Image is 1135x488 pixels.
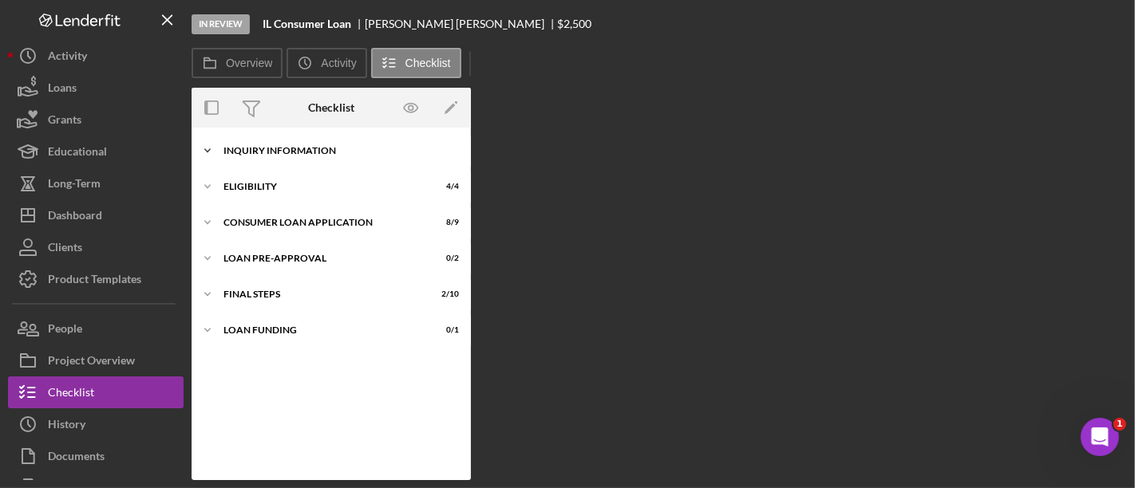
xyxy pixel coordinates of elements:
[430,254,459,263] div: 0 / 2
[405,57,451,69] label: Checklist
[48,231,82,267] div: Clients
[48,199,102,235] div: Dashboard
[8,72,184,104] button: Loans
[8,376,184,408] button: Checklist
[48,104,81,140] div: Grants
[48,72,77,108] div: Loans
[48,167,101,203] div: Long-Term
[8,104,184,136] button: Grants
[223,182,419,191] div: Eligibility
[558,17,592,30] span: $2,500
[48,440,105,476] div: Documents
[8,136,184,167] button: Educational
[430,182,459,191] div: 4 / 4
[1113,418,1126,431] span: 1
[8,408,184,440] button: History
[192,14,250,34] div: In Review
[8,167,184,199] button: Long-Term
[223,289,419,299] div: FINAL STEPS
[48,40,87,76] div: Activity
[8,40,184,72] button: Activity
[48,344,135,380] div: Project Overview
[8,231,184,263] button: Clients
[308,101,354,114] div: Checklist
[430,218,459,227] div: 8 / 9
[223,254,419,263] div: Loan Pre-Approval
[365,18,558,30] div: [PERSON_NAME] [PERSON_NAME]
[8,344,184,376] button: Project Overview
[226,57,272,69] label: Overview
[223,218,419,227] div: Consumer Loan Application
[1081,418,1119,456] iframe: Intercom live chat
[48,408,85,444] div: History
[430,289,459,299] div: 2 / 10
[48,376,94,412] div: Checklist
[371,48,461,78] button: Checklist
[287,48,366,78] button: Activity
[48,136,107,171] div: Educational
[321,57,356,69] label: Activity
[263,18,351,30] b: IL Consumer Loan
[223,325,419,335] div: Loan Funding
[8,199,184,231] button: Dashboard
[8,440,184,472] button: Documents
[8,313,184,344] button: People
[48,313,82,348] div: People
[192,48,283,78] button: Overview
[8,263,184,295] button: Product Templates
[430,325,459,335] div: 0 / 1
[48,263,141,299] div: Product Templates
[223,146,451,155] div: Inquiry Information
